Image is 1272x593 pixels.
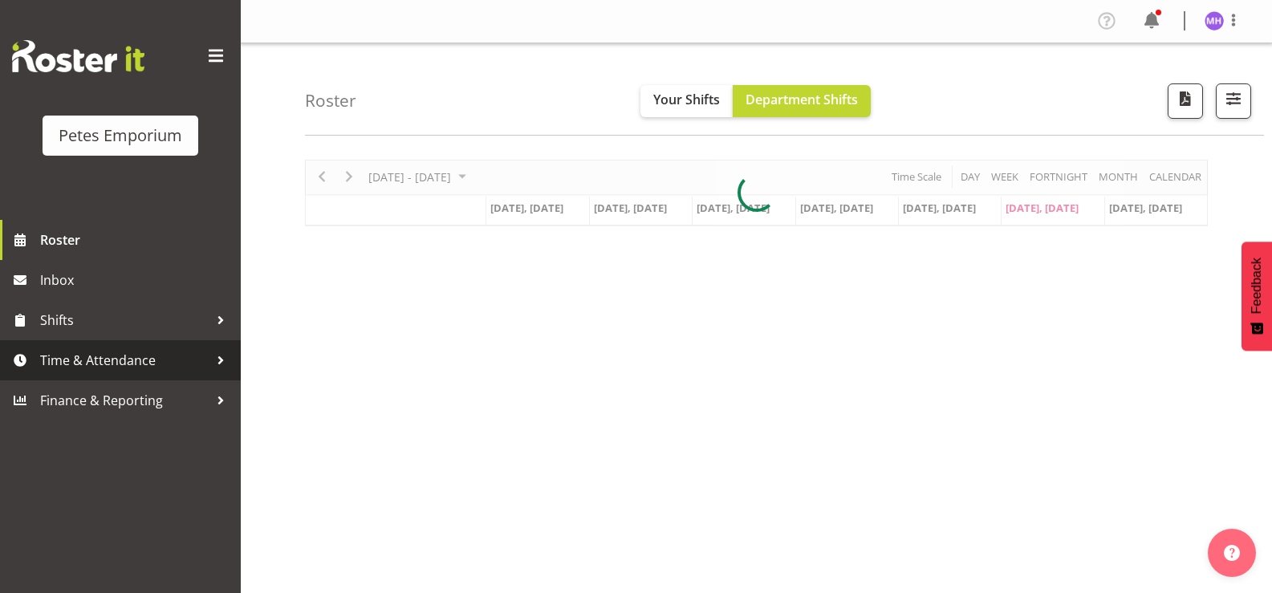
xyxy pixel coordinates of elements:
[59,124,182,148] div: Petes Emporium
[1224,545,1240,561] img: help-xxl-2.png
[640,85,733,117] button: Your Shifts
[1168,83,1203,119] button: Download a PDF of the roster according to the set date range.
[653,91,720,108] span: Your Shifts
[40,308,209,332] span: Shifts
[305,91,356,110] h4: Roster
[40,268,233,292] span: Inbox
[733,85,871,117] button: Department Shifts
[12,40,144,72] img: Rosterit website logo
[746,91,858,108] span: Department Shifts
[40,388,209,412] span: Finance & Reporting
[40,228,233,252] span: Roster
[1250,258,1264,314] span: Feedback
[1242,242,1272,351] button: Feedback - Show survey
[1205,11,1224,30] img: mackenzie-halford4471.jpg
[1216,83,1251,119] button: Filter Shifts
[40,348,209,372] span: Time & Attendance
